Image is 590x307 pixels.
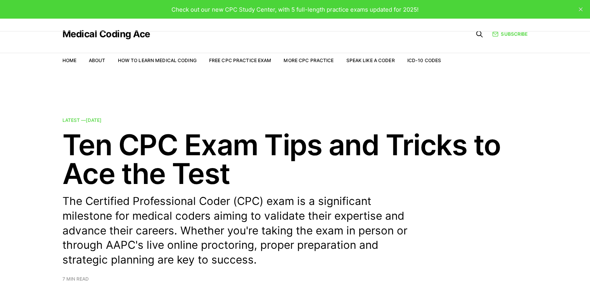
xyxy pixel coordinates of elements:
a: About [89,57,106,63]
a: Subscribe [492,30,528,38]
h2: Ten CPC Exam Tips and Tricks to Ace the Test [62,130,528,188]
a: Medical Coding Ace [62,29,150,39]
span: Check out our new CPC Study Center, with 5 full-length practice exams updated for 2025! [171,6,419,13]
button: close [574,3,587,16]
a: More CPC Practice [284,57,334,63]
a: ICD-10 Codes [407,57,441,63]
a: How to Learn Medical Coding [118,57,197,63]
a: Latest —[DATE] Ten CPC Exam Tips and Tricks to Ace the Test The Certified Professional Coder (CPC... [62,118,528,281]
p: The Certified Professional Coder (CPC) exam is a significant milestone for medical coders aiming ... [62,194,419,267]
time: [DATE] [86,117,102,123]
a: Speak Like a Coder [346,57,395,63]
iframe: portal-trigger [464,269,590,307]
a: Home [62,57,76,63]
a: Free CPC Practice Exam [209,57,272,63]
span: 7 min read [62,277,89,281]
span: Latest — [62,117,102,123]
